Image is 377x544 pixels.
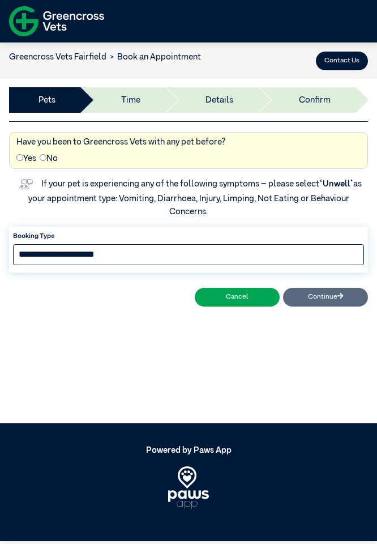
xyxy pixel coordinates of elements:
label: If your pet is experiencing any of the following symptoms – please select as your appointment typ... [28,180,363,216]
li: Book an Appointment [106,51,201,64]
label: No [40,152,58,165]
label: Booking Type [13,231,364,241]
button: Contact Us [316,52,368,70]
img: f-logo [9,3,104,40]
nav: breadcrumb [9,51,201,64]
input: Yes [16,154,23,161]
img: vet [16,176,36,193]
label: Yes [16,152,36,165]
button: Cancel [195,288,280,307]
label: Have you been to Greencross Vets with any pet before? [16,136,225,149]
a: Pets [38,94,55,107]
h5: Powered by Paws App [9,445,369,456]
span: “Unwell” [319,180,353,188]
img: PawsApp [168,466,209,509]
a: Greencross Vets Fairfield [9,53,106,61]
input: No [40,154,46,161]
